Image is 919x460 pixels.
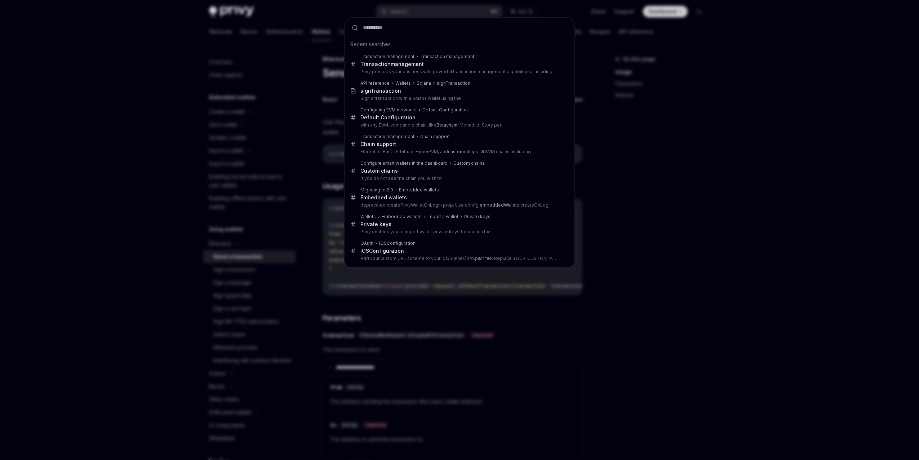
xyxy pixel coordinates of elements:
b: Berachain [436,122,457,128]
div: management [360,61,424,67]
p: Privy enables you to import wallet private keys for use via the [360,229,557,235]
div: Solana [417,80,431,86]
p: Sign a transaction with a Solana wallet using the [360,96,557,101]
b: Custom chain [360,168,395,174]
b: Private key [360,221,389,227]
div: Wallets [395,80,411,86]
b: iOS [379,240,387,246]
div: Configuring EVM networks [360,107,417,113]
div: Configure smart wallets in the dashboard [360,160,448,166]
div: Configuration [379,240,416,246]
div: Embedded wallets [382,214,422,220]
p: Privy provides your business with powerful transaction management capabilities, including: Treasury [360,69,557,75]
div: Transaction management [360,54,414,59]
div: Wallets [360,214,376,220]
b: sign [360,88,371,94]
div: Private keys [464,214,490,220]
div: s [360,168,398,174]
div: s [360,221,391,227]
div: Chain support [420,134,450,140]
p: If you do not see the chain you wish to [360,176,557,181]
b: embeddedWallet [480,202,517,208]
div: s [453,160,485,166]
p: with any EVM-compatible chain, like , Monad, or Story per [360,122,557,128]
div: Embedded wallets [360,194,407,201]
div: Default Configuration [360,114,416,121]
div: Import a wallet [427,214,458,220]
p: Ethereum, Base, Arbitrum, HyperEVM, and rollups all SVM chains, including [360,149,557,155]
div: Transaction management [360,134,414,140]
b: Custom chain [453,160,482,166]
b: custom [448,149,464,154]
p: Add your custom URL scheme to your ios/Runner/Info.plist file: Replace YOUR_CUSTOM_PRIVY_OAUTH_SCHE [360,256,557,261]
div: OAuth [360,240,373,246]
b: iOS [360,248,369,254]
div: signTransaction [437,80,470,86]
p: deprecated createPrivyWalletOnLogin prop. Use config. s.createOnLog [360,202,557,208]
div: Embedded wallets [399,187,439,193]
div: Transaction management [420,54,474,59]
div: API reference [360,80,390,86]
div: Migrating to 2.0 [360,187,393,193]
span: Recent searches [350,41,391,48]
b: Transaction [360,61,391,67]
div: Chain support [360,141,396,147]
div: Transaction [360,88,401,94]
div: Default Configuration [422,107,468,113]
div: Configuration [360,248,404,254]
